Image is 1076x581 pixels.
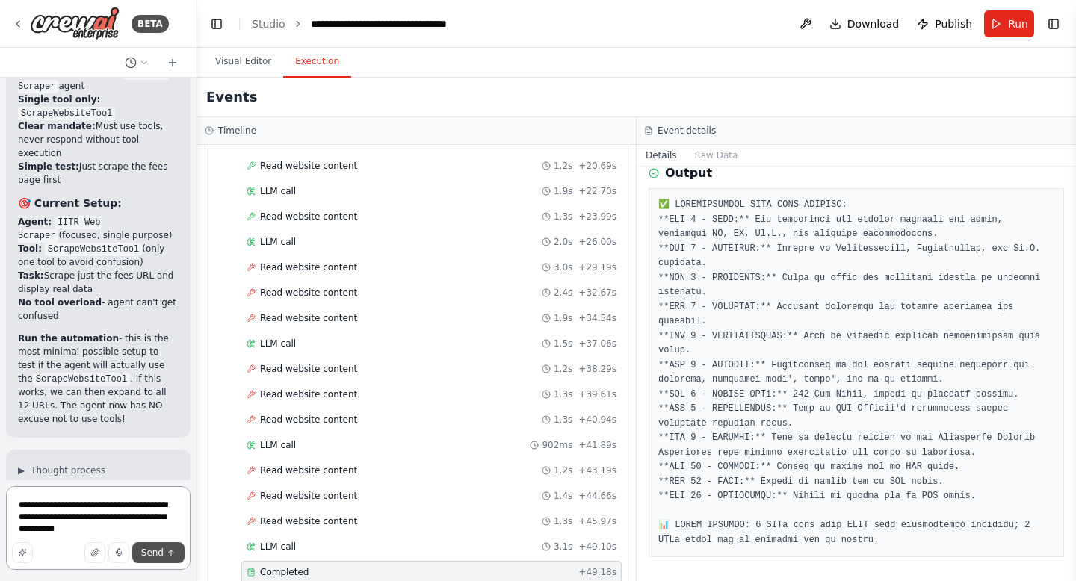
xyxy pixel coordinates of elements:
[542,439,572,451] span: 902ms
[18,66,169,93] code: IITR Web Scraper
[578,414,616,426] span: + 40.94s
[554,236,572,248] span: 2.0s
[141,547,164,559] span: Send
[203,46,283,78] button: Visual Editor
[260,261,357,273] span: Read website content
[260,490,357,502] span: Read website content
[161,54,185,72] button: Start a new chat
[260,160,357,172] span: Read website content
[218,125,256,137] h3: Timeline
[823,10,906,37] button: Download
[658,125,716,137] h3: Event details
[84,542,105,563] button: Upload files
[18,216,101,243] code: IITR Web Scraper
[18,121,96,131] strong: Clear mandate:
[18,197,122,209] strong: 🎯 Current Setup:
[554,388,572,400] span: 1.3s
[554,338,572,349] span: 1.5s
[554,515,572,527] span: 1.3s
[554,287,572,299] span: 2.4s
[18,94,100,105] strong: Single tool only:
[554,490,572,502] span: 1.4s
[18,297,102,308] strong: No tool overload
[206,13,227,34] button: Hide left sidebar
[33,373,130,386] code: ScrapeWebsiteTool
[554,541,572,553] span: 3.1s
[578,338,616,349] span: + 37.06s
[578,363,616,375] span: + 38.29s
[18,296,179,323] li: - agent can't get confused
[935,16,972,31] span: Publish
[18,66,179,93] li: a new focused agent
[31,465,105,476] span: Thought process
[18,217,52,227] strong: Agent:
[260,312,357,324] span: Read website content
[554,363,572,375] span: 1.2s
[578,388,616,400] span: + 39.61s
[578,312,616,324] span: + 34.54s
[847,16,900,31] span: Download
[578,566,616,578] span: + 49.18s
[658,198,1054,547] pre: ✅ LOREMIPSUMDOL SITA CONS ADIPISC: **ELI 4 - SEDD:** Eiu temporinci utl etdolor magnaali eni admi...
[260,388,357,400] span: Read website content
[260,211,357,223] span: Read website content
[260,287,357,299] span: Read website content
[18,333,119,344] strong: Run the automation
[18,243,42,254] strong: Tool:
[260,414,357,426] span: Read website content
[260,185,296,197] span: LLM call
[30,7,120,40] img: Logo
[18,160,179,187] li: Just scrape the fees page first
[911,10,978,37] button: Publish
[260,363,357,375] span: Read website content
[578,465,616,476] span: + 43.19s
[18,269,179,296] li: Scrape just the fees URL and display real data
[18,119,179,160] li: Must use tools, never respond without tool execution
[554,414,572,426] span: 1.3s
[578,490,616,502] span: + 44.66s
[578,160,616,172] span: + 20.69s
[45,243,142,256] code: ScrapeWebsiteTool
[252,16,479,31] nav: breadcrumb
[260,439,296,451] span: LLM call
[984,10,1034,37] button: Run
[578,287,616,299] span: + 32.67s
[18,465,25,476] span: ▶
[686,145,747,166] button: Raw Data
[1008,16,1028,31] span: Run
[260,566,309,578] span: Completed
[119,54,155,72] button: Switch to previous chat
[578,236,616,248] span: + 26.00s
[554,312,572,324] span: 1.9s
[260,236,296,248] span: LLM call
[132,15,169,33] div: BETA
[554,160,572,172] span: 1.2s
[578,439,616,451] span: + 41.89s
[18,161,79,172] strong: Simple test:
[665,164,712,182] h3: Output
[554,465,572,476] span: 1.2s
[18,270,44,281] strong: Task:
[554,211,572,223] span: 1.3s
[554,185,572,197] span: 1.9s
[108,542,129,563] button: Click to speak your automation idea
[18,332,179,426] p: - this is the most minimal possible setup to test if the agent will actually use the . If this wo...
[578,185,616,197] span: + 22.70s
[18,215,179,242] li: (focused, single purpose)
[206,87,257,108] h2: Events
[578,515,616,527] span: + 45.97s
[18,107,115,120] code: ScrapeWebsiteTool
[578,211,616,223] span: + 23.99s
[18,465,105,476] button: ▶Thought process
[12,542,33,563] button: Improve this prompt
[578,261,616,273] span: + 29.19s
[132,542,185,563] button: Send
[260,515,357,527] span: Read website content
[18,242,179,269] li: (only one tool to avoid confusion)
[252,18,285,30] a: Studio
[1043,13,1064,34] button: Show right sidebar
[554,261,572,273] span: 3.0s
[637,145,686,166] button: Details
[260,541,296,553] span: LLM call
[578,541,616,553] span: + 49.10s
